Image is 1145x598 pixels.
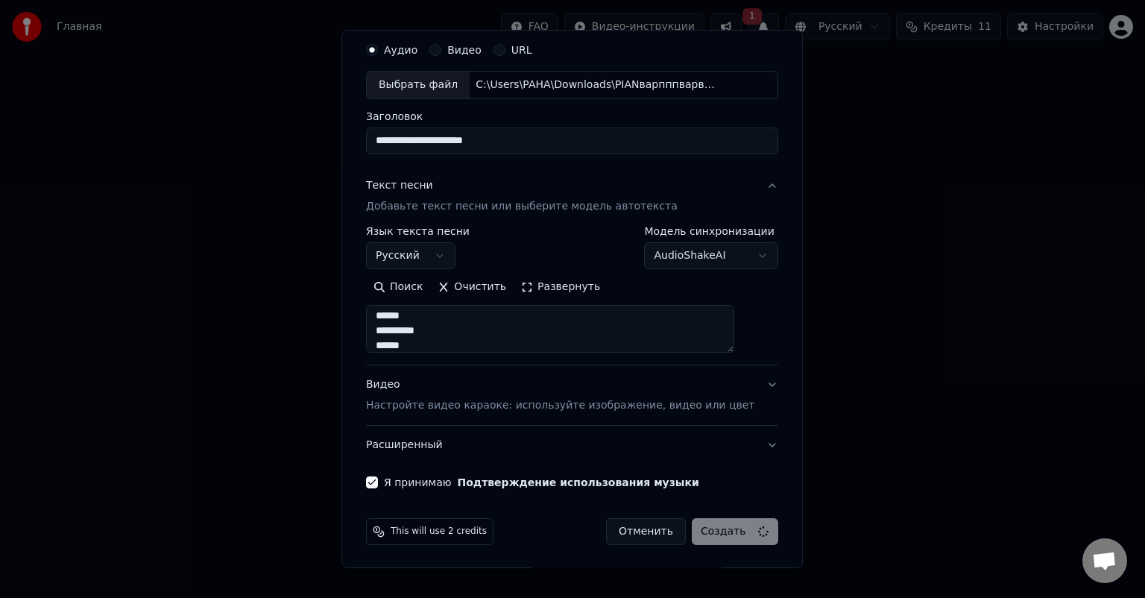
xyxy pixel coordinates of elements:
label: Видео [447,45,482,55]
button: Очистить [431,275,514,299]
div: Текст песни [366,178,433,193]
button: Расширенный [366,426,778,465]
label: URL [511,45,532,55]
button: Отменить [606,518,686,545]
button: ВидеоНастройте видео караоке: используйте изображение, видео или цвет [366,365,778,425]
div: Текст песниДобавьте текст песни или выберите модель автотекста [366,226,778,365]
label: Модель синхронизации [645,226,779,236]
p: Добавьте текст песни или выберите модель автотекста [366,199,678,214]
label: Язык текста песни [366,226,470,236]
button: Текст песниДобавьте текст песни или выберите модель автотекста [366,166,778,226]
label: Я принимаю [384,477,699,488]
span: This will use 2 credits [391,526,487,538]
p: Настройте видео караоке: используйте изображение, видео или цвет [366,398,754,413]
div: Выбрать файл [367,72,470,98]
button: Я принимаю [458,477,699,488]
label: Заголовок [366,111,778,122]
button: Развернуть [514,275,608,299]
button: Поиск [366,275,430,299]
div: C:\Users\PAHA\Downloads\PIANварпппварварварOnew.mp3 [470,78,723,92]
label: Аудио [384,45,417,55]
div: Видео [366,377,754,413]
